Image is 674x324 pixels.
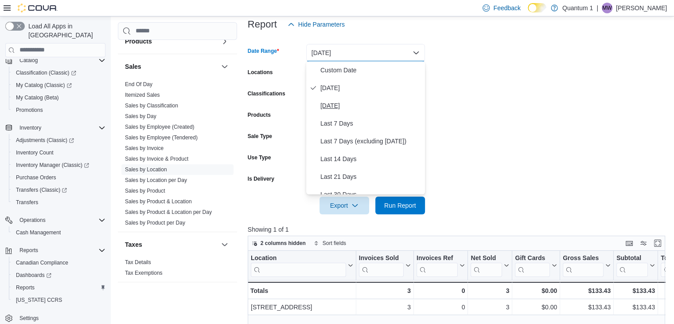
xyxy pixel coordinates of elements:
[306,61,425,194] div: Select listbox
[219,61,230,72] button: Sales
[563,254,604,277] div: Gross Sales
[12,295,66,305] a: [US_STATE] CCRS
[2,122,109,134] button: Inventory
[16,162,89,169] span: Inventory Manager (Classic)
[12,160,105,170] span: Inventory Manager (Classic)
[9,281,109,294] button: Reports
[12,197,42,208] a: Transfers
[16,199,38,206] span: Transfers
[125,81,152,88] span: End Of Day
[219,239,230,250] button: Taxes
[125,113,156,119] a: Sales by Day
[417,254,458,277] div: Invoices Ref
[125,62,218,71] button: Sales
[2,244,109,257] button: Reports
[12,67,105,78] span: Classification (Classic)
[12,185,70,195] a: Transfers (Classic)
[251,254,346,277] div: Location
[616,3,667,13] p: [PERSON_NAME]
[125,113,156,120] span: Sales by Day
[16,215,105,225] span: Operations
[125,134,198,141] a: Sales by Employee (Tendered)
[616,302,655,312] div: $133.43
[9,91,109,104] button: My Catalog (Beta)
[12,135,78,146] a: Adjustments (Classic)
[125,62,141,71] h3: Sales
[563,254,604,262] div: Gross Sales
[320,189,421,200] span: Last 30 Days
[528,3,546,12] input: Dark Mode
[320,83,421,93] span: [DATE]
[12,147,57,158] a: Inventory Count
[9,134,109,146] a: Adjustments (Classic)
[9,269,109,281] a: Dashboards
[9,79,109,91] a: My Catalog (Classic)
[12,257,105,268] span: Canadian Compliance
[12,172,60,183] a: Purchase Orders
[125,156,188,162] a: Sales by Invoice & Product
[248,175,274,182] label: Is Delivery
[515,254,557,277] button: Gift Cards
[125,259,151,266] span: Tax Details
[9,257,109,269] button: Canadian Compliance
[9,294,109,306] button: [US_STATE] CCRS
[125,240,218,249] button: Taxes
[12,67,80,78] a: Classification (Classic)
[12,185,105,195] span: Transfers (Classic)
[616,254,648,262] div: Subtotal
[16,137,74,144] span: Adjustments (Classic)
[248,111,271,119] label: Products
[616,254,655,277] button: Subtotal
[16,122,45,133] button: Inventory
[323,240,346,247] span: Sort fields
[471,254,502,277] div: Net Sold
[471,285,509,296] div: 3
[248,47,279,55] label: Date Range
[12,295,105,305] span: Washington CCRS
[563,254,611,277] button: Gross Sales
[19,217,46,224] span: Operations
[417,285,465,296] div: 0
[12,105,47,115] a: Promotions
[251,254,353,277] button: Location
[9,184,109,196] a: Transfers (Classic)
[2,54,109,67] button: Catalog
[248,69,273,76] label: Locations
[320,171,421,182] span: Last 21 Days
[125,209,212,216] span: Sales by Product & Location per Day
[18,4,58,12] img: Cova
[16,82,72,89] span: My Catalog (Classic)
[9,104,109,116] button: Promotions
[125,124,195,130] a: Sales by Employee (Created)
[16,186,67,194] span: Transfers (Classic)
[12,257,72,268] a: Canadian Compliance
[125,37,152,46] h3: Products
[12,270,55,281] a: Dashboards
[125,188,165,194] a: Sales by Product
[248,19,277,30] h3: Report
[359,254,411,277] button: Invoices Sold
[248,238,309,249] button: 2 columns hidden
[515,302,557,312] div: $0.00
[9,226,109,239] button: Cash Management
[298,20,345,29] span: Hide Parameters
[616,285,655,296] div: $133.43
[251,302,353,312] div: [STREET_ADDRESS]
[125,37,218,46] button: Products
[16,284,35,291] span: Reports
[310,238,350,249] button: Sort fields
[125,166,167,173] a: Sales by Location
[125,270,163,276] a: Tax Exemptions
[16,174,56,181] span: Purchase Orders
[12,105,105,115] span: Promotions
[471,302,509,312] div: 3
[125,91,160,99] span: Itemized Sales
[375,197,425,214] button: Run Report
[12,197,105,208] span: Transfers
[12,270,105,281] span: Dashboards
[219,36,230,47] button: Products
[251,254,346,262] div: Location
[12,227,105,238] span: Cash Management
[16,229,61,236] span: Cash Management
